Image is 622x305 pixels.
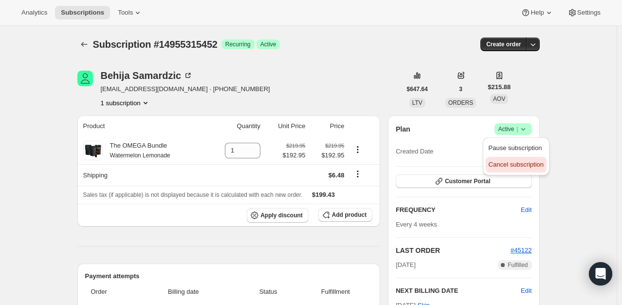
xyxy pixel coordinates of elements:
button: Settings [562,6,606,19]
button: Subscriptions [55,6,110,19]
span: Customer Portal [445,177,490,185]
div: Open Intercom Messenger [589,262,612,286]
span: Recurring [225,40,251,48]
button: Add product [318,208,372,222]
h2: Payment attempts [85,271,373,281]
div: The OMEGA Bundle [103,141,170,160]
span: Subscription #14955315452 [93,39,218,50]
button: Analytics [16,6,53,19]
img: product img [83,141,103,160]
button: Product actions [101,98,150,108]
h2: NEXT BILLING DATE [396,286,521,296]
small: $219.95 [286,143,305,149]
a: #45122 [511,247,531,254]
span: [DATE] [396,260,416,270]
span: Every 4 weeks [396,221,437,228]
span: $647.64 [407,85,428,93]
div: Behija Samardzic [101,71,193,80]
button: Help [515,6,559,19]
span: | [516,125,518,133]
button: Pause subscription [486,140,547,156]
span: $199.43 [312,191,335,198]
span: Edit [521,205,531,215]
span: Subscriptions [61,9,104,17]
span: Behija Samardzic [77,71,93,86]
button: Subscriptions [77,38,91,51]
span: $192.95 [311,151,344,160]
button: Edit [521,286,531,296]
button: Product actions [350,144,366,155]
span: Billing date [135,287,232,297]
span: Create order [486,40,521,48]
th: Product [77,115,207,137]
span: $192.95 [282,151,305,160]
h2: Plan [396,124,410,134]
span: $215.88 [488,82,511,92]
span: [EMAIL_ADDRESS][DOMAIN_NAME] · [PHONE_NUMBER] [101,84,270,94]
span: Add product [332,211,366,219]
button: Create order [480,38,527,51]
span: Active [260,40,276,48]
span: Cancel subscription [489,161,544,168]
th: Unit Price [263,115,309,137]
h2: FREQUENCY [396,205,521,215]
button: 3 [453,82,468,96]
h2: LAST ORDER [396,246,511,255]
small: $219.95 [325,143,344,149]
button: Customer Portal [396,174,531,188]
th: Order [85,281,132,303]
button: Edit [515,202,537,218]
span: Created Date [396,147,433,156]
span: LTV [412,99,422,106]
span: Active [498,124,528,134]
span: Pause subscription [489,144,542,152]
button: Apply discount [247,208,309,223]
span: AOV [493,95,505,102]
button: Shipping actions [350,169,366,179]
span: Fulfillment [305,287,367,297]
button: $647.64 [401,82,434,96]
span: Status [238,287,299,297]
span: 3 [459,85,462,93]
span: ORDERS [448,99,473,106]
button: Tools [112,6,148,19]
span: Apply discount [260,211,303,219]
span: Help [531,9,544,17]
th: Shipping [77,164,207,186]
small: Watermelon Lemonade [110,152,170,159]
span: $6.48 [329,172,345,179]
th: Price [308,115,347,137]
span: Sales tax (if applicable) is not displayed because it is calculated with each new order. [83,191,303,198]
span: Fulfilled [508,261,528,269]
th: Quantity [207,115,263,137]
button: #45122 [511,246,531,255]
span: Analytics [21,9,47,17]
span: Settings [577,9,601,17]
span: Tools [118,9,133,17]
button: Cancel subscription [486,157,547,172]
